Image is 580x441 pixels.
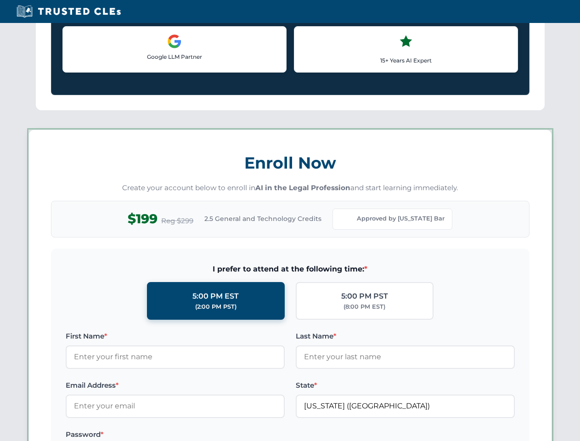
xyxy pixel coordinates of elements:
[204,214,321,224] span: 2.5 General and Technology Credits
[51,183,529,193] p: Create your account below to enroll in and start learning immediately.
[51,148,529,177] h3: Enroll Now
[66,380,285,391] label: Email Address
[66,331,285,342] label: First Name
[296,380,515,391] label: State
[302,56,510,65] p: 15+ Years AI Expert
[128,209,158,229] span: $199
[195,302,237,311] div: (2:00 PM PST)
[296,395,515,418] input: Florida (FL)
[192,290,239,302] div: 5:00 PM EST
[66,395,285,418] input: Enter your email
[341,290,388,302] div: 5:00 PM PST
[14,5,124,18] img: Trusted CLEs
[296,345,515,368] input: Enter your last name
[161,215,193,226] span: Reg $299
[343,302,385,311] div: (8:00 PM EST)
[66,263,515,275] span: I prefer to attend at the following time:
[66,429,285,440] label: Password
[70,52,279,61] p: Google LLM Partner
[340,213,353,226] img: Florida Bar
[357,214,445,223] span: Approved by [US_STATE] Bar
[296,331,515,342] label: Last Name
[66,345,285,368] input: Enter your first name
[167,34,182,49] img: Google
[255,183,350,192] strong: AI in the Legal Profession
